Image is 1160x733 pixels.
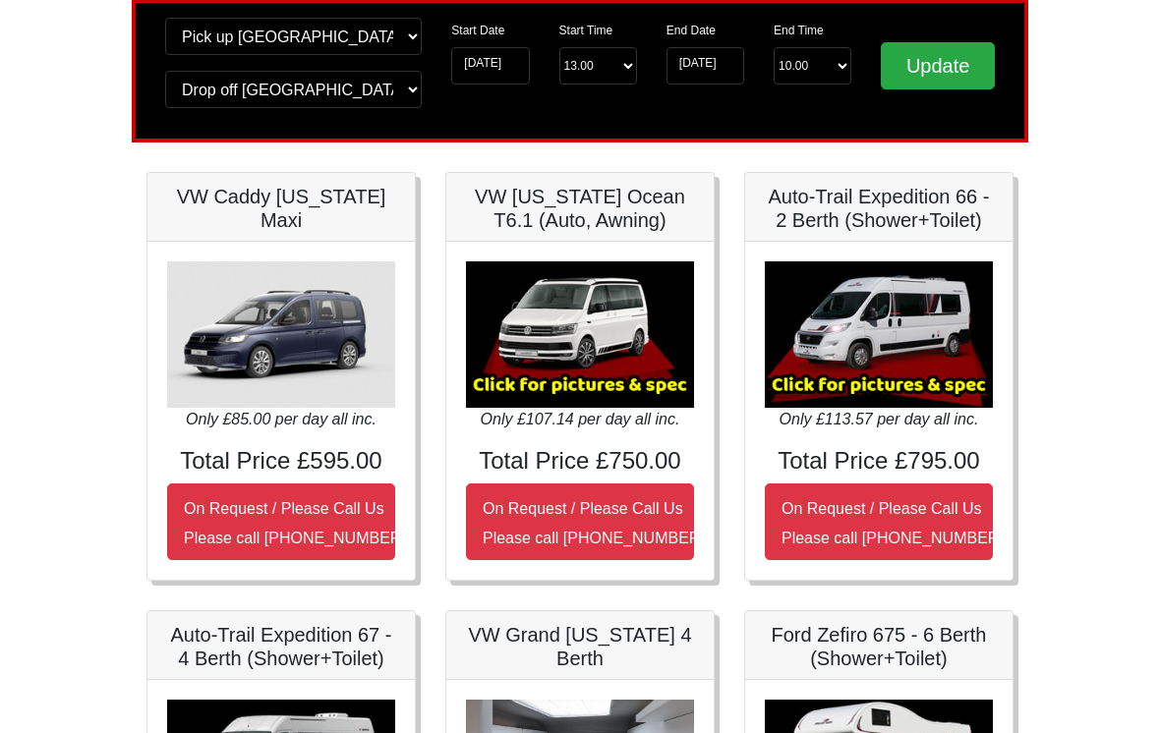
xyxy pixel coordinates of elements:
input: Return Date [667,47,744,85]
h5: Auto-Trail Expedition 66 - 2 Berth (Shower+Toilet) [765,185,993,232]
small: On Request / Please Call Us Please call [PHONE_NUMBER] [184,500,406,546]
label: Start Date [451,22,504,39]
h5: Auto-Trail Expedition 67 - 4 Berth (Shower+Toilet) [167,623,395,670]
label: End Date [667,22,716,39]
label: End Time [774,22,824,39]
i: Only £113.57 per day all inc. [780,411,979,427]
h5: Ford Zefiro 675 - 6 Berth (Shower+Toilet) [765,623,993,670]
small: On Request / Please Call Us Please call [PHONE_NUMBER] [483,500,705,546]
button: On Request / Please Call UsPlease call [PHONE_NUMBER] [167,483,395,560]
h5: VW Grand [US_STATE] 4 Berth [466,623,694,670]
h5: VW [US_STATE] Ocean T6.1 (Auto, Awning) [466,185,694,232]
i: Only £107.14 per day all inc. [481,411,680,427]
input: Update [881,42,995,89]
label: Start Time [559,22,613,39]
small: On Request / Please Call Us Please call [PHONE_NUMBER] [782,500,1004,546]
h4: Total Price £795.00 [765,447,993,476]
img: Auto-Trail Expedition 66 - 2 Berth (Shower+Toilet) [765,261,993,408]
h4: Total Price £750.00 [466,447,694,476]
img: VW California Ocean T6.1 (Auto, Awning) [466,261,694,408]
input: Start Date [451,47,529,85]
button: On Request / Please Call UsPlease call [PHONE_NUMBER] [765,483,993,560]
h4: Total Price £595.00 [167,447,395,476]
img: VW Caddy California Maxi [167,261,395,408]
i: Only £85.00 per day all inc. [186,411,377,427]
h5: VW Caddy [US_STATE] Maxi [167,185,395,232]
button: On Request / Please Call UsPlease call [PHONE_NUMBER] [466,483,694,560]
